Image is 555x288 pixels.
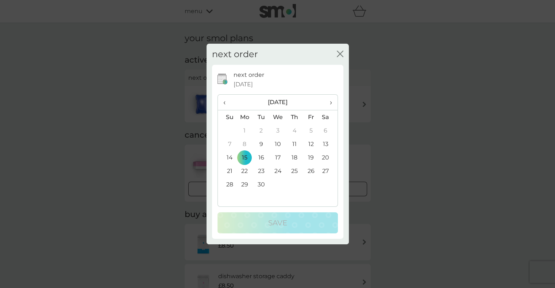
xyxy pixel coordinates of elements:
[269,110,286,124] th: We
[236,95,319,110] th: [DATE]
[268,217,287,229] p: Save
[319,164,337,178] td: 27
[324,95,332,110] span: ›
[319,124,337,137] td: 6
[286,137,302,151] td: 11
[286,124,302,137] td: 4
[236,178,253,191] td: 29
[218,110,236,124] th: Su
[269,124,286,137] td: 3
[236,110,253,124] th: Mo
[234,80,253,89] span: [DATE]
[218,164,236,178] td: 21
[253,124,269,137] td: 2
[253,110,269,124] th: Tu
[253,151,269,164] td: 16
[269,151,286,164] td: 17
[319,151,337,164] td: 20
[286,164,302,178] td: 25
[212,49,258,60] h2: next order
[223,95,231,110] span: ‹
[319,110,337,124] th: Sa
[303,124,319,137] td: 5
[236,124,253,137] td: 1
[286,110,302,124] th: Th
[269,137,286,151] td: 10
[218,178,236,191] td: 28
[253,137,269,151] td: 9
[303,151,319,164] td: 19
[234,70,264,80] p: next order
[218,137,236,151] td: 7
[218,151,236,164] td: 14
[236,151,253,164] td: 15
[303,110,319,124] th: Fr
[253,178,269,191] td: 30
[236,137,253,151] td: 8
[286,151,302,164] td: 18
[303,164,319,178] td: 26
[253,164,269,178] td: 23
[303,137,319,151] td: 12
[337,51,343,58] button: close
[269,164,286,178] td: 24
[217,212,338,233] button: Save
[236,164,253,178] td: 22
[319,137,337,151] td: 13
